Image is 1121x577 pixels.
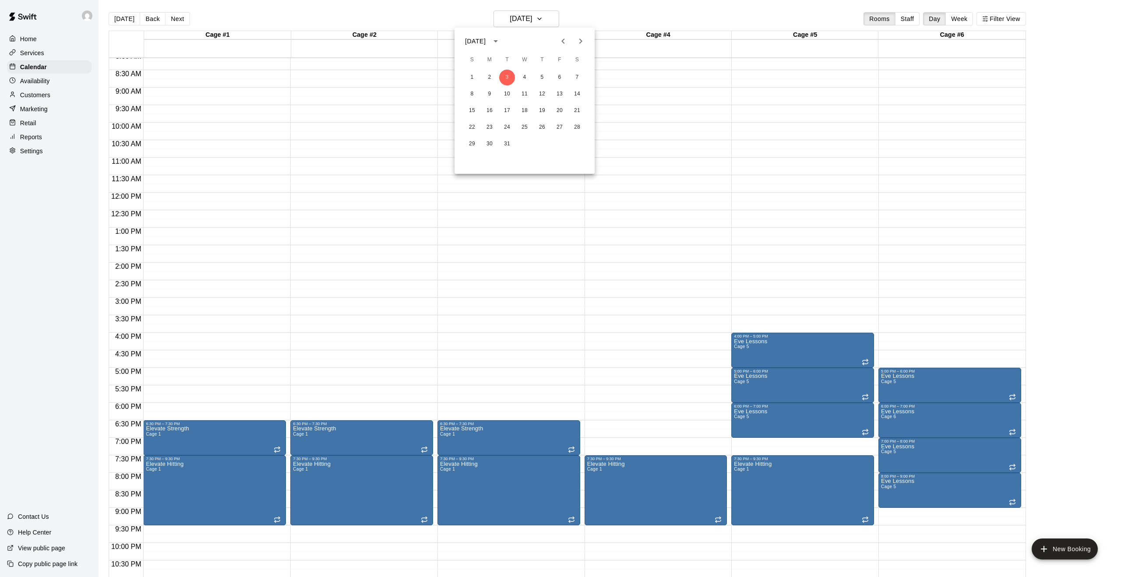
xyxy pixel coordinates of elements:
[569,103,585,119] button: 21
[569,120,585,135] button: 28
[464,120,480,135] button: 22
[569,86,585,102] button: 14
[482,51,497,69] span: Monday
[534,120,550,135] button: 26
[464,103,480,119] button: 15
[552,51,568,69] span: Friday
[572,32,589,50] button: Next month
[482,120,497,135] button: 23
[552,103,568,119] button: 20
[534,86,550,102] button: 12
[554,32,572,50] button: Previous month
[517,86,532,102] button: 11
[464,70,480,85] button: 1
[482,86,497,102] button: 9
[482,103,497,119] button: 16
[552,70,568,85] button: 6
[499,51,515,69] span: Tuesday
[534,103,550,119] button: 19
[465,37,486,46] div: [DATE]
[534,51,550,69] span: Thursday
[517,51,532,69] span: Wednesday
[552,86,568,102] button: 13
[517,103,532,119] button: 18
[499,103,515,119] button: 17
[569,70,585,85] button: 7
[464,136,480,152] button: 29
[517,120,532,135] button: 25
[499,136,515,152] button: 31
[552,120,568,135] button: 27
[499,120,515,135] button: 24
[464,86,480,102] button: 8
[488,34,503,49] button: calendar view is open, switch to year view
[569,51,585,69] span: Saturday
[464,51,480,69] span: Sunday
[499,86,515,102] button: 10
[499,70,515,85] button: 3
[482,136,497,152] button: 30
[534,70,550,85] button: 5
[482,70,497,85] button: 2
[517,70,532,85] button: 4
